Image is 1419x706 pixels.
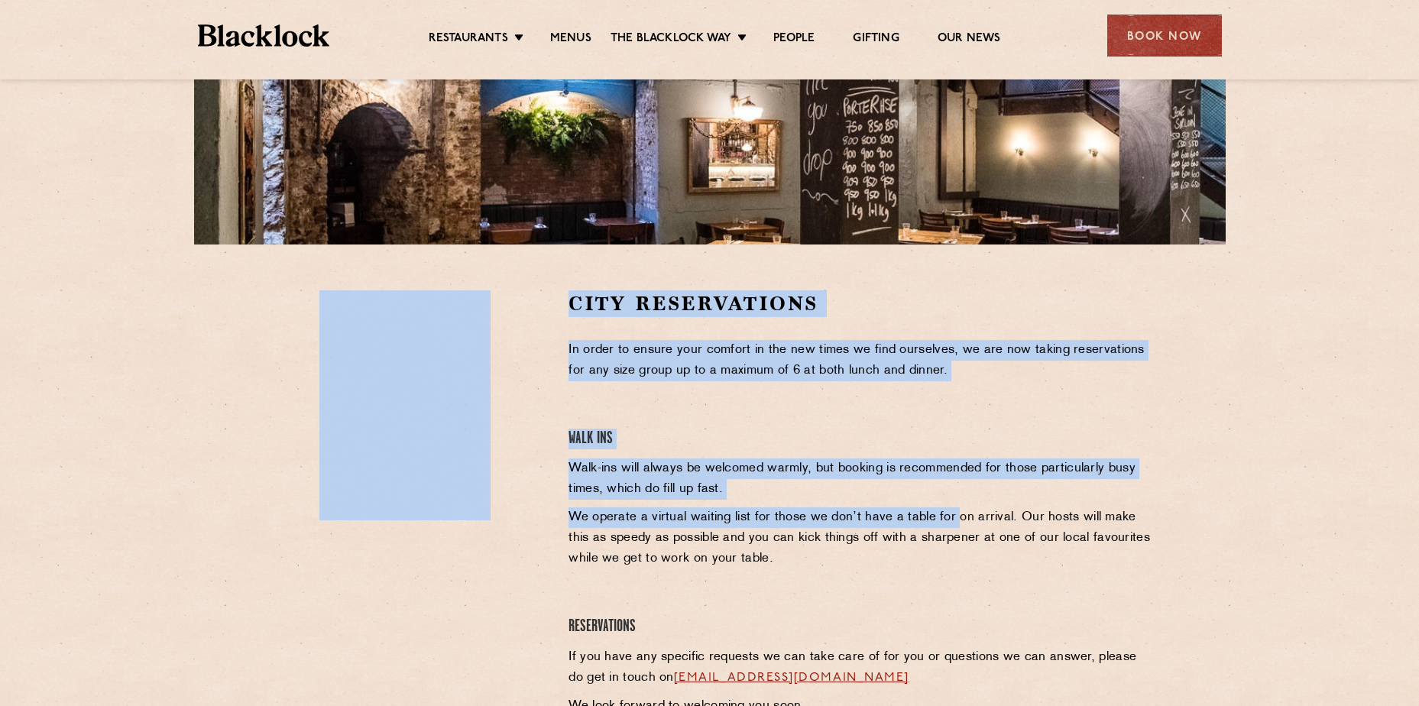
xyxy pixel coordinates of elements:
p: If you have any specific requests we can take care of for you or questions we can answer, please ... [569,647,1155,688]
h4: Reservations [569,617,1155,637]
a: People [773,31,815,48]
img: BL_Textured_Logo-footer-cropped.svg [198,24,330,47]
iframe: OpenTable make booking widget [319,290,491,520]
h2: City Reservations [569,290,1155,317]
p: We operate a virtual waiting list for those we don’t have a table for on arrival. Our hosts will ... [569,507,1155,569]
a: Our News [938,31,1001,48]
p: In order to ensure your comfort in the new times we find ourselves, we are now taking reservation... [569,340,1155,381]
a: Gifting [853,31,899,48]
a: The Blacklock Way [611,31,731,48]
p: Walk-ins will always be welcomed warmly, but booking is recommended for those particularly busy t... [569,458,1155,500]
a: Restaurants [429,31,508,48]
a: Menus [550,31,591,48]
a: [EMAIL_ADDRESS][DOMAIN_NAME] [674,672,909,684]
h4: Walk Ins [569,429,1155,449]
div: Book Now [1107,15,1222,57]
